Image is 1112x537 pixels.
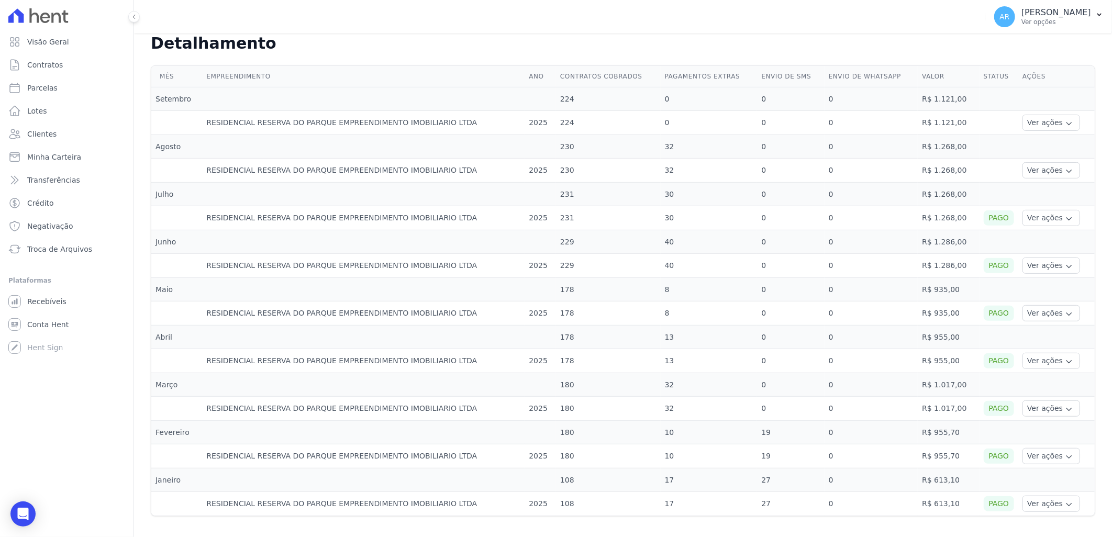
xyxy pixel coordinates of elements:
td: 8 [661,301,758,326]
td: R$ 1.286,00 [918,230,979,254]
td: 0 [825,468,918,492]
td: 0 [757,349,824,373]
td: 231 [556,183,661,206]
td: 0 [825,230,918,254]
td: 224 [556,87,661,111]
td: 0 [757,87,824,111]
td: 32 [661,135,758,159]
p: [PERSON_NAME] [1021,7,1091,18]
a: Clientes [4,124,129,144]
td: 2025 [525,397,556,421]
td: 180 [556,397,661,421]
td: R$ 955,70 [918,421,979,444]
td: 17 [661,468,758,492]
td: RESIDENCIAL RESERVA DO PARQUE EMPREENDIMENTO IMOBILIARIO LTDA [202,301,525,326]
button: Ver ações [1022,210,1080,226]
td: R$ 935,00 [918,278,979,301]
td: 0 [661,111,758,135]
span: Contratos [27,60,63,70]
td: 0 [757,206,824,230]
div: Pago [984,258,1015,273]
td: 2025 [525,159,556,183]
a: Conta Hent [4,314,129,335]
td: R$ 955,00 [918,326,979,349]
td: 2025 [525,254,556,278]
td: 0 [825,349,918,373]
td: RESIDENCIAL RESERVA DO PARQUE EMPREENDIMENTO IMOBILIARIO LTDA [202,397,525,421]
span: Visão Geral [27,37,69,47]
td: 32 [661,159,758,183]
th: Empreendimento [202,66,525,87]
td: 0 [757,326,824,349]
td: 19 [757,444,824,468]
button: Ver ações [1022,162,1080,178]
td: 180 [556,373,661,397]
div: Plataformas [8,274,125,287]
td: Setembro [151,87,202,111]
td: 13 [661,349,758,373]
td: Agosto [151,135,202,159]
span: Clientes [27,129,57,139]
td: 224 [556,111,661,135]
td: 0 [757,135,824,159]
td: RESIDENCIAL RESERVA DO PARQUE EMPREENDIMENTO IMOBILIARIO LTDA [202,111,525,135]
td: 178 [556,301,661,326]
td: 178 [556,349,661,373]
th: Status [980,66,1019,87]
td: 0 [825,301,918,326]
td: RESIDENCIAL RESERVA DO PARQUE EMPREENDIMENTO IMOBILIARIO LTDA [202,159,525,183]
td: 8 [661,278,758,301]
td: Maio [151,278,202,301]
td: 19 [757,421,824,444]
button: Ver ações [1022,115,1080,131]
td: 10 [661,421,758,444]
td: 2025 [525,301,556,326]
button: Ver ações [1022,258,1080,274]
td: Julho [151,183,202,206]
p: Ver opções [1021,18,1091,26]
button: AR [PERSON_NAME] Ver opções [986,2,1112,31]
span: Crédito [27,198,54,208]
td: R$ 1.121,00 [918,111,979,135]
td: 0 [825,444,918,468]
td: R$ 613,10 [918,492,979,516]
td: 0 [825,326,918,349]
div: Pago [984,353,1015,368]
span: Transferências [27,175,80,185]
td: R$ 1.286,00 [918,254,979,278]
td: 2025 [525,492,556,516]
td: 0 [825,373,918,397]
div: Pago [984,306,1015,321]
span: Minha Carteira [27,152,81,162]
th: Contratos cobrados [556,66,661,87]
td: R$ 1.268,00 [918,206,979,230]
td: 229 [556,254,661,278]
a: Crédito [4,193,129,214]
td: 0 [825,111,918,135]
td: 108 [556,492,661,516]
td: 0 [757,159,824,183]
td: 32 [661,373,758,397]
td: 30 [661,206,758,230]
button: Ver ações [1022,353,1080,369]
th: Envio de SMS [757,66,824,87]
td: 230 [556,159,661,183]
td: Março [151,373,202,397]
td: 0 [757,183,824,206]
td: 0 [757,278,824,301]
a: Parcelas [4,77,129,98]
td: R$ 955,70 [918,444,979,468]
td: 178 [556,278,661,301]
td: R$ 955,00 [918,349,979,373]
td: 108 [556,468,661,492]
div: Pago [984,449,1015,464]
td: 2025 [525,444,556,468]
td: 0 [825,278,918,301]
td: 229 [556,230,661,254]
td: 0 [757,111,824,135]
td: 0 [757,373,824,397]
td: 0 [825,87,918,111]
span: Troca de Arquivos [27,244,92,254]
td: RESIDENCIAL RESERVA DO PARQUE EMPREENDIMENTO IMOBILIARIO LTDA [202,492,525,516]
td: 180 [556,421,661,444]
